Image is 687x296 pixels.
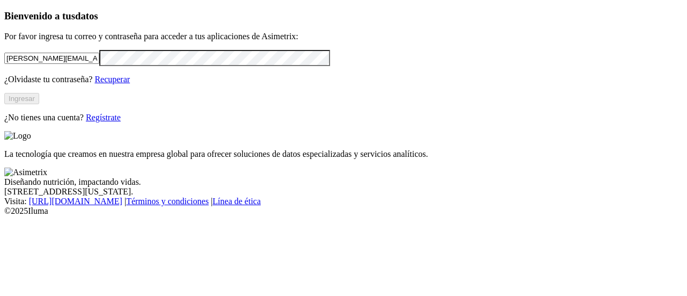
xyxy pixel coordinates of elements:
[4,177,683,187] div: Diseñando nutrición, impactando vidas.
[213,197,261,206] a: Línea de ética
[4,168,47,177] img: Asimetrix
[75,10,98,21] span: datos
[4,113,683,122] p: ¿No tienes una cuenta?
[4,187,683,197] div: [STREET_ADDRESS][US_STATE].
[94,75,130,84] a: Recuperar
[4,53,99,64] input: Tu correo
[4,93,39,104] button: Ingresar
[86,113,121,122] a: Regístrate
[126,197,209,206] a: Términos y condiciones
[4,197,683,206] div: Visita : | |
[4,206,683,216] div: © 2025 Iluma
[4,10,683,22] h3: Bienvenido a tus
[29,197,122,206] a: [URL][DOMAIN_NAME]
[4,32,683,41] p: Por favor ingresa tu correo y contraseña para acceder a tus aplicaciones de Asimetrix:
[4,131,31,141] img: Logo
[4,75,683,84] p: ¿Olvidaste tu contraseña?
[4,149,683,159] p: La tecnología que creamos en nuestra empresa global para ofrecer soluciones de datos especializad...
